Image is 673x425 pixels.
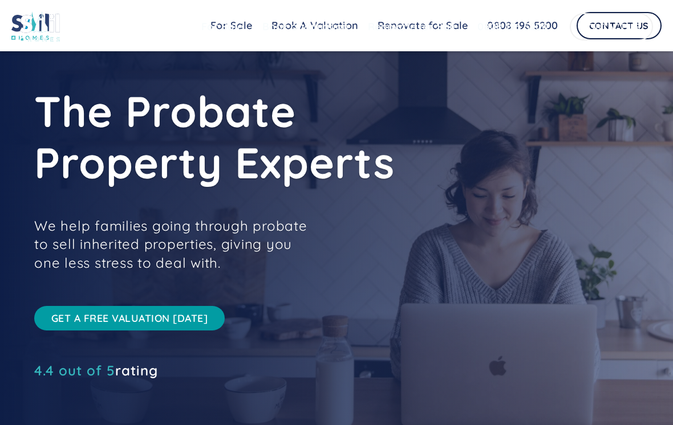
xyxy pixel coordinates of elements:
[34,362,115,379] span: 4.4 out of 5
[34,216,319,272] p: We help families going through probate to sell inherited properties, giving you one less stress t...
[253,15,358,38] a: Book a Valuation
[34,365,158,376] a: 4.4 out of 5rating
[20,11,60,42] img: sail home logo
[192,15,253,38] a: For Sale
[34,306,225,330] a: Get a free valuation [DATE]
[358,15,468,38] a: Renovate for Sale
[468,15,558,38] a: 0808 196 5200
[34,382,205,395] iframe: Customer reviews powered by Trustpilot
[34,85,548,188] h1: The Probate Property Experts
[34,365,158,376] div: rating
[570,13,653,40] a: Contact Us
